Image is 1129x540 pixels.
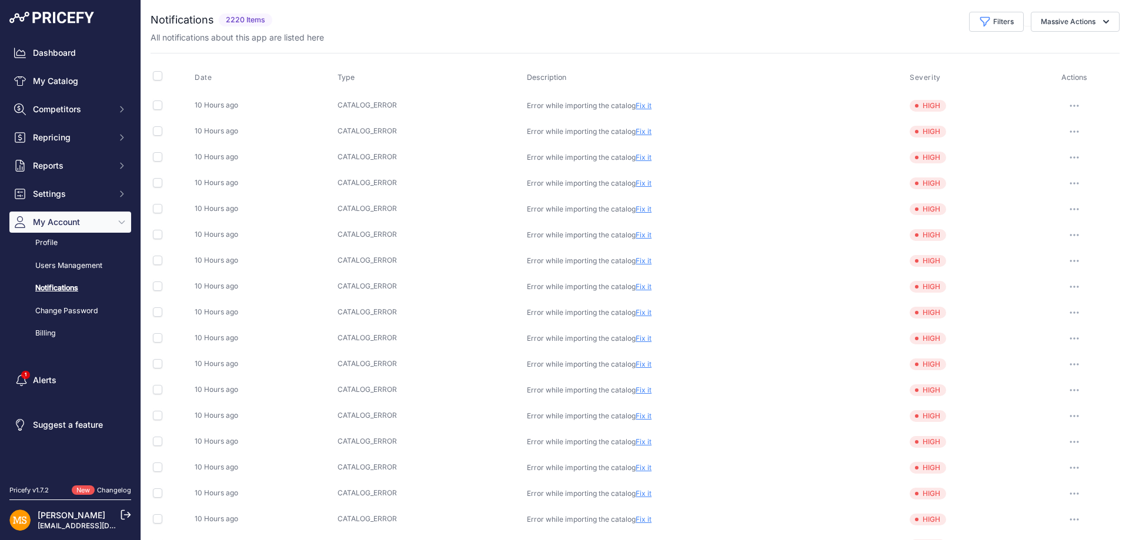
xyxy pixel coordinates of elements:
span: HIGH [910,384,946,396]
button: Reports [9,155,131,176]
span: CATALOG_ERROR [338,281,397,290]
button: My Account [9,212,131,233]
p: Error while importing the catalog [527,360,828,369]
span: 10 Hours ago [195,230,238,239]
span: CATALOG_ERROR [338,462,397,471]
span: CATALOG_ERROR [338,230,397,239]
p: Error while importing the catalog [527,463,828,472]
span: 10 Hours ago [195,385,238,394]
span: HIGH [910,100,946,112]
span: Reports [33,160,110,172]
span: HIGH [910,177,946,189]
span: HIGH [910,514,946,525]
p: Error while importing the catalog [527,204,828,214]
span: 10 Hours ago [195,307,238,316]
button: Settings [9,183,131,204]
p: Error while importing the catalog [527,334,828,343]
p: Error while importing the catalog [527,385,828,395]
p: Error while importing the catalog [527,127,828,136]
span: 10 Hours ago [195,100,238,109]
span: CATALOG_ERROR [338,333,397,342]
button: Date [195,73,214,82]
span: 10 Hours ago [195,152,238,161]
span: Actions [1061,73,1087,82]
a: Dashboard [9,42,131,63]
span: Type [338,73,355,82]
a: Fix it [636,127,652,136]
a: [EMAIL_ADDRESS][DOMAIN_NAME] [38,521,161,530]
p: All notifications about this app are listed here [151,32,324,43]
span: 10 Hours ago [195,333,238,342]
a: Users Management [9,256,131,276]
span: HIGH [910,488,946,499]
a: Profile [9,233,131,253]
span: 10 Hours ago [195,178,238,187]
p: Error while importing the catalog [527,256,828,266]
span: My Account [33,216,110,228]
div: Pricefy v1.7.2 [9,485,49,495]
p: Error while importing the catalog [527,101,828,110]
a: Fix it [636,437,652,446]
button: Repricing [9,127,131,148]
a: Changelog [97,486,131,494]
nav: Sidebar [9,42,131,471]
a: Fix it [636,153,652,162]
button: Filters [969,12,1024,32]
a: Fix it [636,385,652,394]
a: [PERSON_NAME] [38,510,105,520]
a: Fix it [636,360,652,368]
span: HIGH [910,410,946,422]
span: CATALOG_ERROR [338,178,397,187]
p: Error while importing the catalog [527,282,828,291]
span: HIGH [910,462,946,474]
img: Pricefy Logo [9,12,94,24]
a: Fix it [636,308,652,317]
span: CATALOG_ERROR [338,359,397,368]
span: 10 Hours ago [195,204,238,213]
a: Fix it [636,411,652,420]
span: 10 Hours ago [195,281,238,290]
span: CATALOG_ERROR [338,411,397,420]
span: Severity [910,73,941,82]
a: Fix it [636,204,652,213]
a: Alerts [9,370,131,391]
span: CATALOG_ERROR [338,514,397,523]
a: Fix it [636,282,652,291]
span: Competitors [33,103,110,115]
span: 10 Hours ago [195,488,238,497]
span: 10 Hours ago [195,256,238,264]
p: Error while importing the catalog [527,515,828,524]
span: 10 Hours ago [195,411,238,420]
p: Error while importing the catalog [527,489,828,498]
span: 10 Hours ago [195,514,238,523]
span: CATALOG_ERROR [338,152,397,161]
p: Error while importing the catalog [527,308,828,317]
a: Billing [9,323,131,344]
span: 10 Hours ago [195,462,238,471]
p: Error while importing the catalog [527,437,828,447]
span: HIGH [910,358,946,370]
a: Fix it [636,515,652,524]
a: Fix it [636,256,652,265]
p: Error while importing the catalog [527,179,828,188]
a: Fix it [636,334,652,343]
span: HIGH [910,333,946,344]
span: HIGH [910,126,946,137]
button: Competitors [9,99,131,120]
p: Error while importing the catalog [527,153,828,162]
a: Fix it [636,230,652,239]
p: Error while importing the catalog [527,230,828,240]
span: HIGH [910,229,946,241]
span: 2220 Items [219,14,272,27]
span: 10 Hours ago [195,437,238,445]
a: Suggest a feature [9,414,131,435]
a: Change Password [9,301,131,321]
a: Fix it [636,101,652,110]
span: Repricing [33,132,110,143]
span: HIGH [910,203,946,215]
span: 10 Hours ago [195,126,238,135]
span: CATALOG_ERROR [338,100,397,109]
span: Description [527,73,566,82]
span: 10 Hours ago [195,359,238,368]
button: Severity [910,73,943,82]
